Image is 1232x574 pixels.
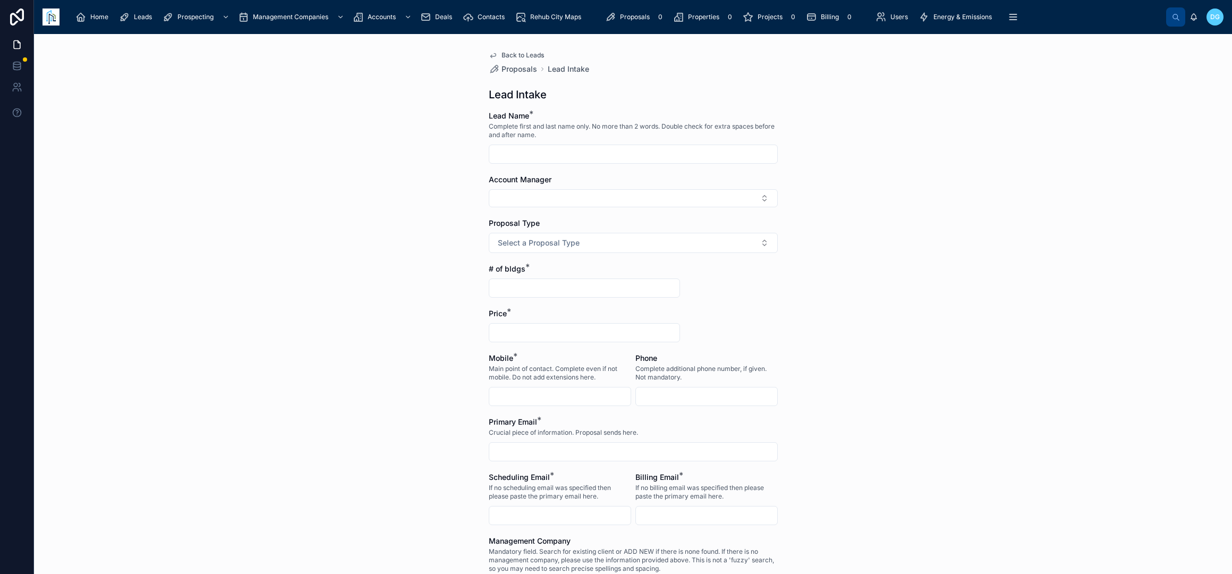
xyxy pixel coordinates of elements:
a: Proposals0 [602,7,670,27]
span: Account Manager [489,175,551,184]
div: 0 [787,11,800,23]
span: Crucial piece of information. Proposal sends here. [489,428,638,437]
a: Users [872,7,915,27]
span: Proposal Type [489,218,540,227]
a: Leads [116,7,159,27]
button: Select Button [489,189,778,207]
span: Select a Proposal Type [498,238,580,248]
span: Contacts [478,13,505,21]
span: Deals [435,13,452,21]
span: If no scheduling email was specified then please paste the primary email here. [489,484,631,501]
span: DG [1210,13,1220,21]
a: Proposals [489,64,537,74]
span: Home [90,13,108,21]
span: Properties [688,13,719,21]
span: Billing Email [635,472,679,482]
div: 0 [843,11,856,23]
a: Contacts [460,7,512,27]
span: # of bldgs [489,264,525,273]
span: Prospecting [177,13,214,21]
span: Mobile [489,353,513,362]
a: Back to Leads [489,51,544,60]
span: Leads [134,13,152,21]
span: Energy & Emissions [933,13,992,21]
div: scrollable content [68,5,1166,29]
a: Home [72,7,116,27]
span: Main point of contact. Complete even if not mobile. Do not add extensions here. [489,365,631,382]
a: Management Companies [235,7,350,27]
a: Prospecting [159,7,235,27]
span: Projects [758,13,783,21]
a: Deals [417,7,460,27]
a: Projects0 [740,7,803,27]
span: Mandatory field. Search for existing client or ADD NEW if there is none found. If there is no man... [489,547,778,573]
a: Billing0 [803,7,859,27]
a: Lead Intake [548,64,589,74]
a: Properties0 [670,7,740,27]
span: Management Company [489,536,571,545]
span: Complete additional phone number, if given. Not mandatory. [635,365,778,382]
span: Phone [635,353,657,362]
span: Back to Leads [502,51,544,60]
span: Billing [821,13,839,21]
div: 0 [654,11,667,23]
div: 0 [724,11,736,23]
span: Accounts [368,13,396,21]
a: Energy & Emissions [915,7,999,27]
span: Primary Email [489,417,537,426]
span: Proposals [620,13,650,21]
span: Price [489,309,507,318]
span: Rehub City Maps [530,13,581,21]
span: If no billing email was specified then please paste the primary email here. [635,484,778,501]
a: Rehub City Maps [512,7,589,27]
h1: Lead Intake [489,87,547,102]
span: Complete first and last name only. No more than 2 words. Double check for extra spaces before and... [489,122,778,139]
span: Users [890,13,908,21]
img: App logo [43,9,60,26]
a: Accounts [350,7,417,27]
span: Lead Name [489,111,529,120]
span: Scheduling Email [489,472,550,482]
button: Select Button [489,233,778,253]
span: Proposals [502,64,537,74]
span: Management Companies [253,13,328,21]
